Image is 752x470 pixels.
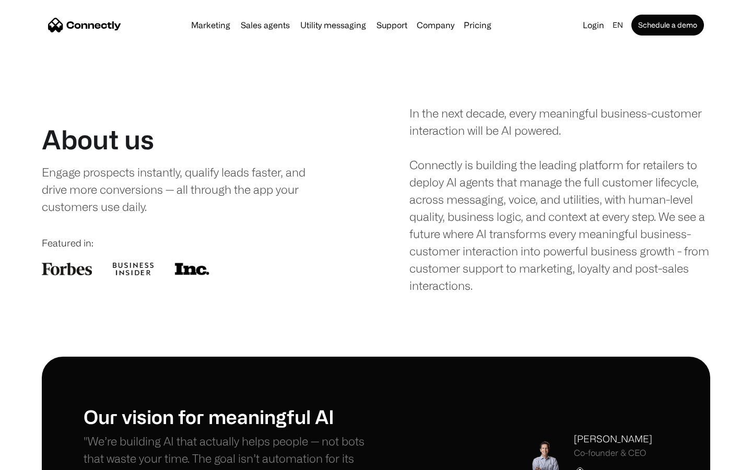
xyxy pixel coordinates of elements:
div: In the next decade, every meaningful business-customer interaction will be AI powered. Connectly ... [409,104,710,294]
h1: About us [42,124,154,155]
aside: Language selected: English [10,451,63,466]
div: Co-founder & CEO [574,448,652,458]
a: Login [579,18,608,32]
a: Marketing [187,21,234,29]
a: Pricing [460,21,496,29]
a: Utility messaging [296,21,370,29]
ul: Language list [21,452,63,466]
div: Company [417,18,454,32]
a: Schedule a demo [631,15,704,36]
div: [PERSON_NAME] [574,432,652,446]
div: Engage prospects instantly, qualify leads faster, and drive more conversions — all through the ap... [42,163,327,215]
a: Sales agents [237,21,294,29]
h1: Our vision for meaningful AI [84,405,376,428]
a: Support [372,21,412,29]
div: en [613,18,623,32]
div: Featured in: [42,236,343,250]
